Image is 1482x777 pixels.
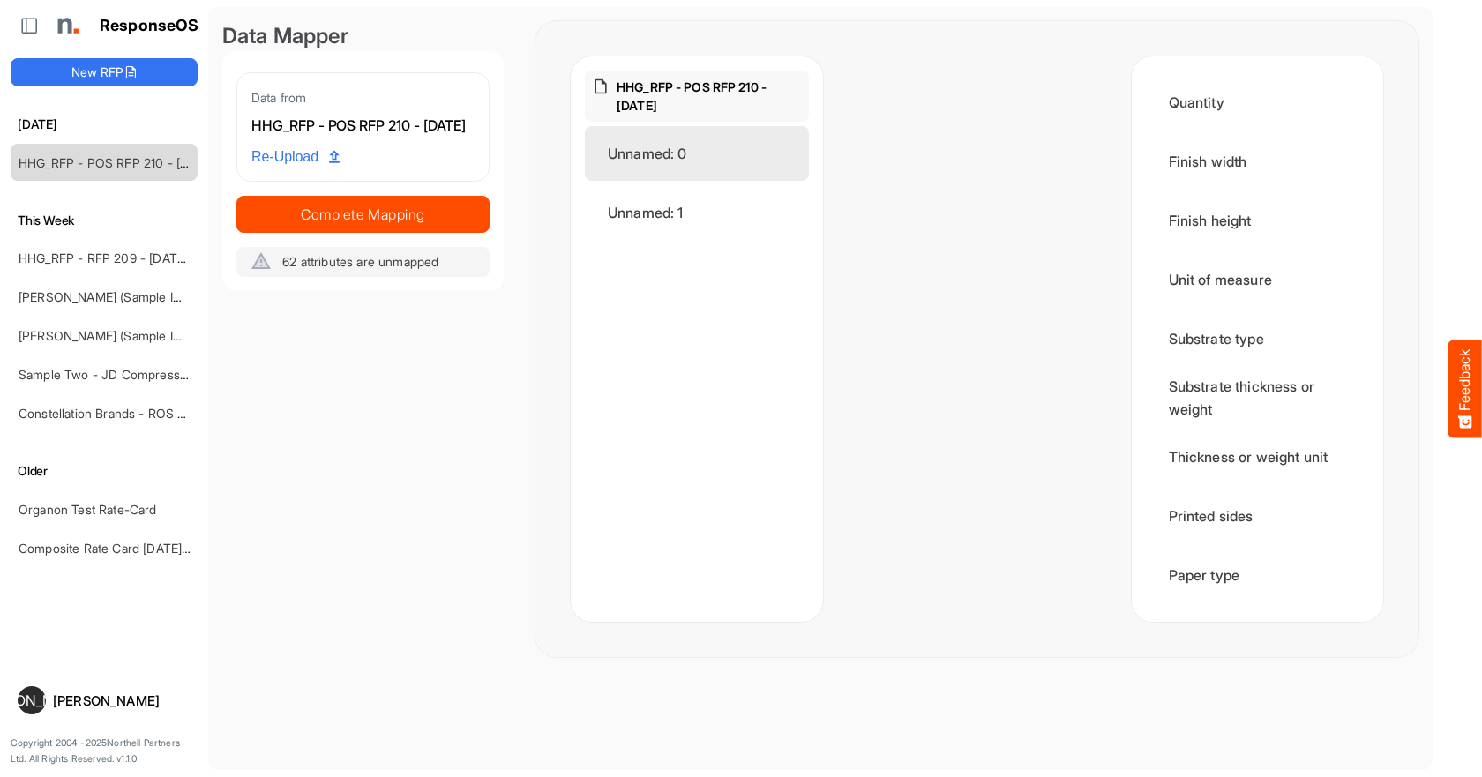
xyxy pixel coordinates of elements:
p: HHG_RFP - POS RFP 210 - [DATE] [617,78,802,115]
h6: [DATE] [11,115,198,134]
a: Re-Upload [244,140,347,174]
a: [PERSON_NAME] (Sample Import) [DATE] - Flyer - Short [19,289,336,304]
div: Data from [251,87,475,108]
img: Northell [49,8,84,43]
div: HHG_RFP - POS RFP 210 - [DATE] [251,115,475,138]
button: Complete Mapping [236,196,490,233]
a: Constellation Brands - ROS prices [19,406,212,421]
a: HHG_RFP - RFP 209 - [DATE] - ROS TEST [19,250,262,265]
div: Material brand [1146,607,1370,661]
a: Composite Rate Card [DATE]_smaller [19,541,228,556]
button: New RFP [11,58,198,86]
span: Complete Mapping [237,202,489,227]
a: [PERSON_NAME] (Sample Import) [DATE] - Flyer [19,328,293,343]
span: Re-Upload [251,146,340,168]
div: Printed sides [1146,489,1370,543]
div: Data Mapper [222,21,504,51]
p: Copyright 2004 - 2025 Northell Partners Ltd. All Rights Reserved. v 1.1.0 [11,736,198,766]
h6: Older [11,461,198,481]
div: Unnamed: 0 [585,126,809,181]
button: Feedback [1448,340,1482,437]
div: [PERSON_NAME] [53,694,191,707]
a: Organon Test Rate-Card [19,502,157,517]
div: Finish height [1146,193,1370,248]
h6: This Week [11,211,198,230]
a: Sample Two - JD Compressed 2 [19,367,206,382]
h1: ResponseOS [100,17,199,35]
div: Paper type [1146,548,1370,602]
div: Thickness or weight unit [1146,430,1370,484]
div: Finish width [1146,134,1370,189]
div: Quantity [1146,75,1370,130]
a: HHG_RFP - POS RFP 210 - [DATE] [19,155,215,170]
div: Substrate thickness or weight [1146,370,1370,425]
div: Unit of measure [1146,252,1370,307]
span: 62 attributes are unmapped [282,254,438,269]
div: Substrate type [1146,311,1370,366]
div: Unnamed: 1 [585,185,809,240]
